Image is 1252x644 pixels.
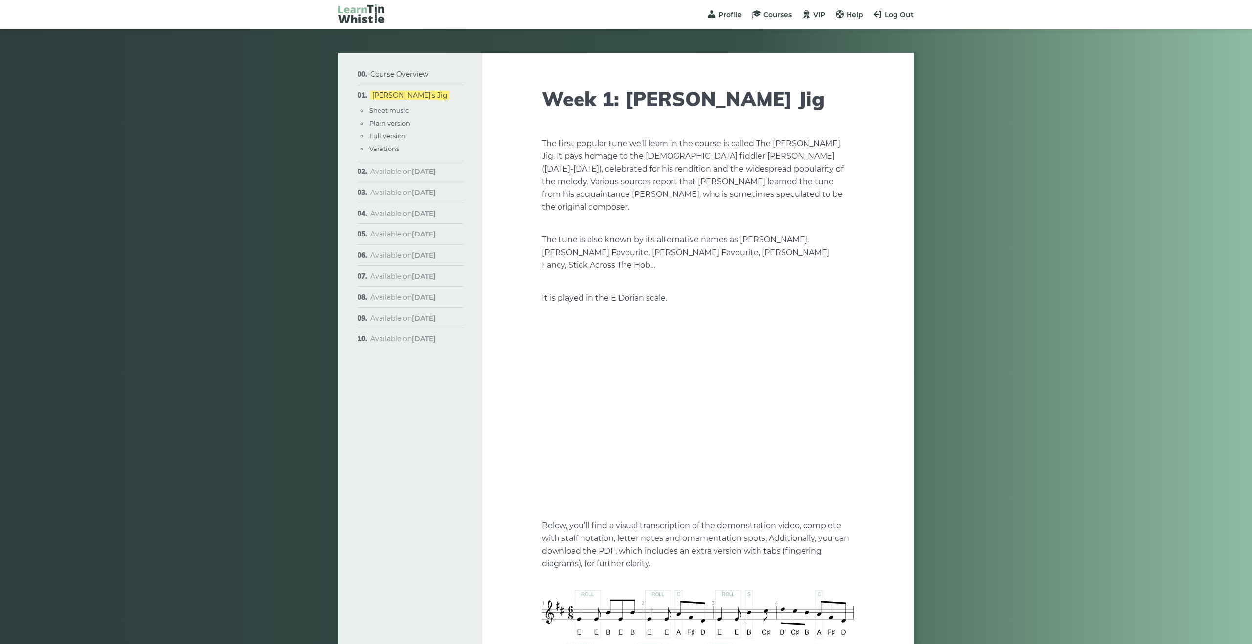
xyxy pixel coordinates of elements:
strong: [DATE] [412,334,436,343]
strong: [DATE] [412,314,436,322]
span: Available on [370,188,436,197]
span: Courses [763,10,792,19]
img: LearnTinWhistle.com [338,4,384,23]
strong: [DATE] [412,293,436,301]
a: Varations [369,145,399,152]
span: Available on [370,230,436,238]
a: Full version [369,132,406,140]
a: [PERSON_NAME]’s Jig [370,91,449,100]
a: Sheet music [369,107,409,114]
strong: [DATE] [412,251,436,259]
span: Available on [370,251,436,259]
p: The first popular tune we’ll learn in the course is called The [PERSON_NAME] Jig. It pays homage ... [542,137,854,214]
span: Available on [370,334,436,343]
a: Course Overview [370,70,428,79]
span: Available on [370,209,436,218]
p: The tune is also known by its alternative names as [PERSON_NAME], [PERSON_NAME] Favourite, [PERSO... [542,234,854,272]
span: Available on [370,314,436,322]
strong: [DATE] [412,188,436,197]
a: VIP [802,10,825,19]
a: Profile [707,10,742,19]
h1: Week 1: [PERSON_NAME] Jig [542,87,854,110]
span: Available on [370,272,436,280]
span: Available on [370,293,436,301]
a: Log Out [873,10,914,19]
span: Log Out [885,10,914,19]
strong: [DATE] [412,230,436,238]
strong: [DATE] [412,209,436,218]
span: Available on [370,167,436,176]
a: Courses [752,10,792,19]
span: Profile [718,10,742,19]
span: VIP [813,10,825,19]
span: Help [847,10,863,19]
strong: [DATE] [412,167,436,176]
p: It is played in the E Dorian scale. [542,292,854,304]
p: Below, you’ll find a visual transcription of the demonstration video, complete with staff notatio... [542,519,854,570]
a: Plain version [369,119,410,127]
a: Help [835,10,863,19]
strong: [DATE] [412,272,436,280]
